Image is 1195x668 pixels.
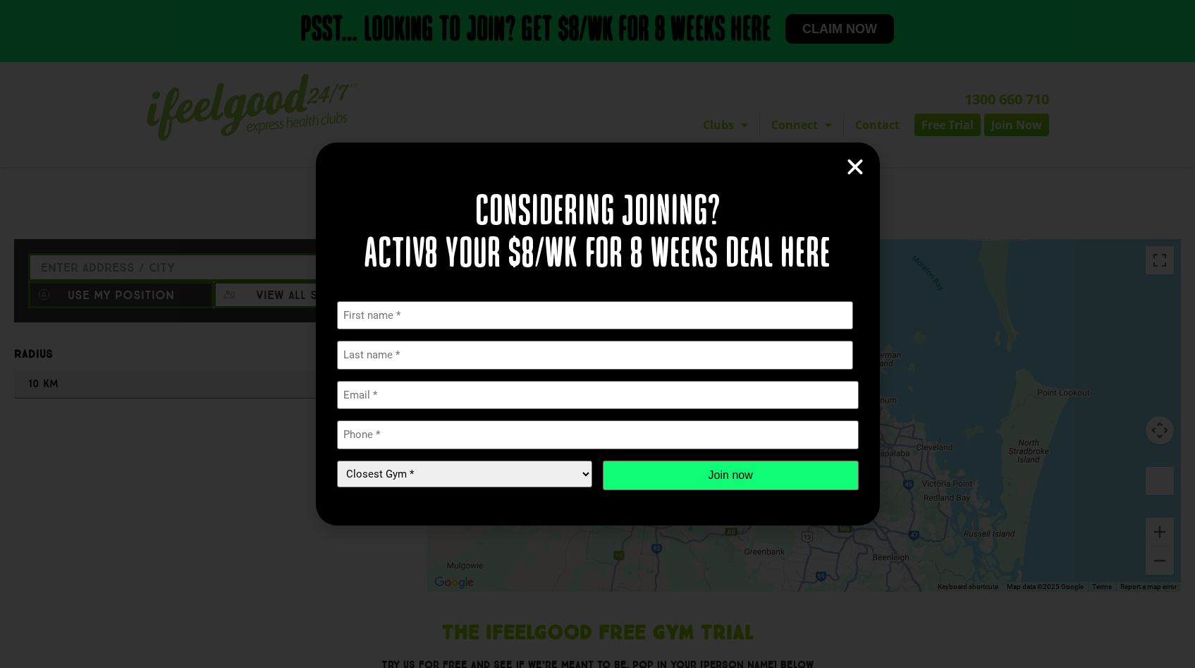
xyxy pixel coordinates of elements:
[337,420,859,449] input: Phone *
[845,157,866,178] a: Close
[337,192,859,277] h2: Considering joining? Activ8 your $8/wk for 8 weeks deal here
[337,341,854,370] input: Last name *
[337,301,854,330] input: First name *
[337,381,859,410] input: Email *
[603,461,859,490] input: Join now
